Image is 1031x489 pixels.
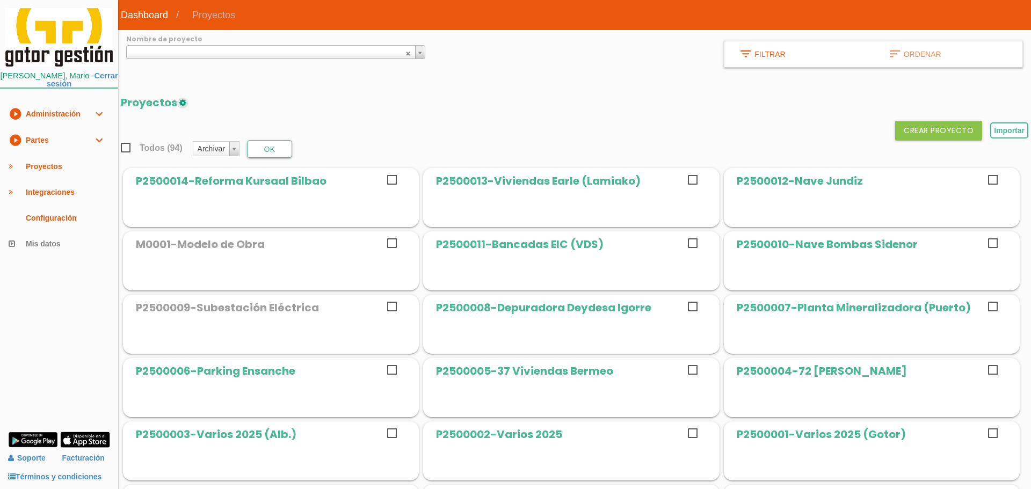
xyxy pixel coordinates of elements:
a: Términos y condiciones [8,472,101,481]
button: Importar [990,122,1028,138]
img: google-play.png [8,432,58,448]
a: sortOrdenar [874,41,1022,67]
div: Ordenar [887,41,1010,67]
a: P2500002-Varios 2025 [423,421,719,448]
div: Filtrar [737,41,860,67]
a: P2500005-37 Viviendas Bermeo [423,358,719,384]
img: app-store.png [60,432,110,448]
span: P2500003-Varios 2025 (Alb.) [136,427,296,442]
a: P2500003-Varios 2025 (Alb.) [123,421,419,448]
i: sort [887,47,904,61]
a: M0001-Modelo de Obra [123,231,419,258]
span: P2500006-Parking Ensanche [136,363,295,378]
a: P2500013-Viviendas Earle (Lamiako) [423,168,719,194]
a: P2500009-Subestación Eléctrica [123,295,419,321]
span: P2500013-Viviendas Earle (Lamiako) [436,173,641,188]
i: expand_more [92,127,105,153]
label: Nombre de proyecto [126,34,425,43]
i: expand_more [92,101,105,127]
span: P2500009-Subestación Eléctrica [136,300,319,315]
span: P2500004-72 [PERSON_NAME] [737,363,907,378]
a: CREAR PROYECTO [895,121,985,140]
span: P2500001-Varios 2025 (Gotor) [737,427,906,442]
h2: Proyectos [121,97,1028,108]
a: Cerrar sesión [47,71,118,88]
span: P2500008-Depuradora Deydesa Igorre [436,300,651,315]
a: P2500012-Nave Jundiz [724,168,1020,194]
a: filter_listFiltrar [724,41,873,67]
span: P2500011-Bancadas EIC (VDS) [436,237,604,252]
span: P2500005-37 Viviendas Bermeo [436,363,613,378]
span: P2500014-Reforma Kursaal Bilbao [136,173,326,188]
a: P2500006-Parking Ensanche [123,358,419,384]
i: filter_list [737,47,754,61]
a: Archivar [193,142,239,156]
a: P2500010-Nave Bombas Sidenor [724,231,1020,258]
a: P2500007-Planta Mineralizadora (Puerto) [724,295,1020,321]
a: P2500014-Reforma Kursaal Bilbao [123,168,419,194]
span: P2500007-Planta Mineralizadora (Puerto) [737,300,971,315]
a: Soporte [8,454,46,462]
a: P2500011-Bancadas EIC (VDS) [423,231,719,258]
span: P2500010-Nave Bombas Sidenor [737,237,918,252]
span: Archivar [198,142,225,156]
span: Todos (94) [121,141,183,155]
i: play_circle_filled [9,127,21,153]
i: play_circle_filled [9,101,21,127]
a: P2500008-Depuradora Deydesa Igorre [423,295,719,321]
img: Tipos de órdenes [177,98,188,108]
img: itcons-logo [5,8,113,67]
button: CREAR PROYECTO [895,121,982,140]
a: Facturación [62,449,105,468]
span: M0001-Modelo de Obra [136,237,265,252]
a: P2500001-Varios 2025 (Gotor) [724,421,1020,448]
a: P2500004-72 [PERSON_NAME] [724,358,1020,384]
span: P2500002-Varios 2025 [436,427,562,442]
span: P2500012-Nave Jundiz [737,173,863,188]
span: Proyectos [184,2,243,28]
button: OK [247,140,293,157]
